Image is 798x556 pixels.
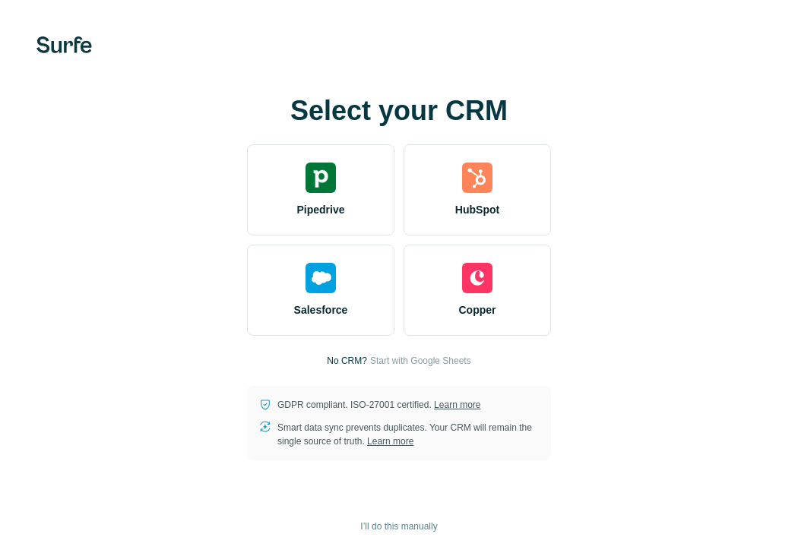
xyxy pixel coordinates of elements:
img: hubspot's logo [462,163,492,193]
span: Salesforce [294,302,348,317]
span: I’ll do this manually [360,520,437,533]
span: HubSpot [455,202,499,217]
button: Start with Google Sheets [370,354,471,368]
span: Pipedrive [296,202,344,217]
h1: Select your CRM [247,96,551,126]
img: copper's logo [462,263,492,293]
a: Learn more [434,400,480,410]
a: Learn more [367,436,413,447]
span: Copper [459,302,496,317]
p: No CRM? [327,354,367,368]
img: salesforce's logo [306,263,336,293]
img: pipedrive's logo [306,163,336,193]
button: I’ll do this manually [350,515,448,538]
p: GDPR compliant. ISO-27001 certified. [277,398,480,412]
p: Smart data sync prevents duplicates. Your CRM will remain the single source of truth. [277,421,539,448]
img: Surfe's logo [36,36,92,53]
